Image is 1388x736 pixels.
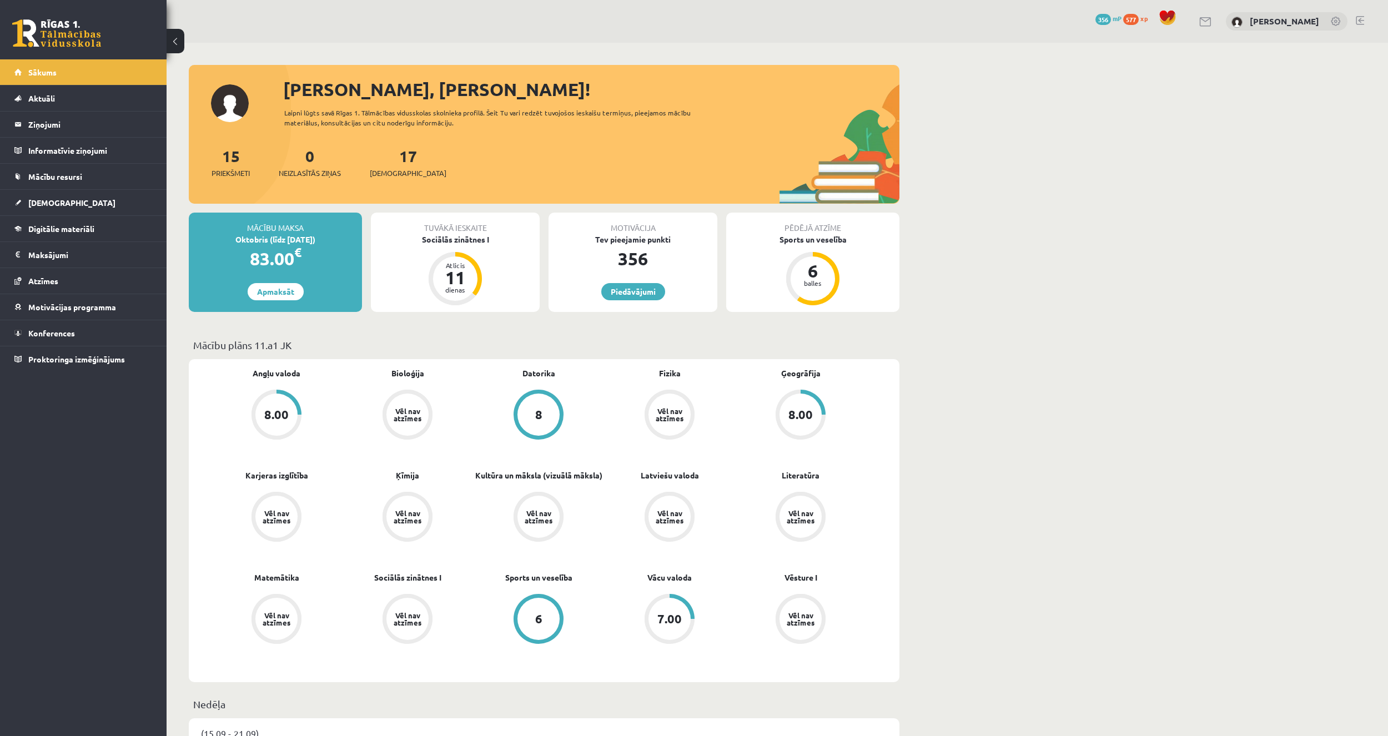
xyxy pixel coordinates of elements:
a: Vēl nav atzīmes [473,492,604,544]
a: 577 xp [1123,14,1153,23]
div: Vēl nav atzīmes [392,407,423,422]
a: Sociālās zinātnes I Atlicis 11 dienas [371,234,540,307]
a: Vēl nav atzīmes [735,594,866,646]
div: Pēdējā atzīme [726,213,899,234]
div: Sports un veselība [726,234,899,245]
a: Ķīmija [396,470,419,481]
span: mP [1113,14,1122,23]
span: Motivācijas programma [28,302,116,312]
div: dienas [439,286,472,293]
div: Tev pieejamie punkti [549,234,717,245]
a: Digitālie materiāli [14,216,153,241]
a: Mācību resursi [14,164,153,189]
span: Atzīmes [28,276,58,286]
a: Vēl nav atzīmes [342,390,473,442]
span: Digitālie materiāli [28,224,94,234]
div: 6 [535,613,542,625]
a: Vēl nav atzīmes [342,492,473,544]
a: Informatīvie ziņojumi [14,138,153,163]
a: Aktuāli [14,85,153,111]
div: balles [796,280,829,286]
div: Vēl nav atzīmes [785,612,816,626]
a: 0Neizlasītās ziņas [279,146,341,179]
a: 17[DEMOGRAPHIC_DATA] [370,146,446,179]
span: Proktoringa izmēģinājums [28,354,125,364]
a: Sākums [14,59,153,85]
a: Bioloģija [391,367,424,379]
a: 356 mP [1095,14,1122,23]
div: Vēl nav atzīmes [261,612,292,626]
legend: Ziņojumi [28,112,153,137]
a: Datorika [522,367,555,379]
span: Sākums [28,67,57,77]
a: Kultūra un māksla (vizuālā māksla) [475,470,602,481]
div: 7.00 [657,613,682,625]
a: Ģeogrāfija [781,367,821,379]
a: Vēsture I [784,572,817,583]
img: Emīls Čeksters [1231,17,1243,28]
div: Laipni lūgts savā Rīgas 1. Tālmācības vidusskolas skolnieka profilā. Šeit Tu vari redzēt tuvojošo... [284,108,711,128]
a: Proktoringa izmēģinājums [14,346,153,372]
div: Mācību maksa [189,213,362,234]
legend: Informatīvie ziņojumi [28,138,153,163]
a: Piedāvājumi [601,283,665,300]
a: [DEMOGRAPHIC_DATA] [14,190,153,215]
a: Karjeras izglītība [245,470,308,481]
a: Angļu valoda [253,367,300,379]
p: Nedēļa [193,697,895,712]
p: Mācību plāns 11.a1 JK [193,337,895,352]
a: 15Priekšmeti [212,146,250,179]
span: Aktuāli [28,93,55,103]
div: Sociālās zinātnes I [371,234,540,245]
span: Priekšmeti [212,168,250,179]
a: Sports un veselība 6 balles [726,234,899,307]
a: 6 [473,594,604,646]
span: 356 [1095,14,1111,25]
span: [DEMOGRAPHIC_DATA] [28,198,115,208]
span: € [294,244,301,260]
a: Literatūra [782,470,819,481]
div: Oktobris (līdz [DATE]) [189,234,362,245]
legend: Maksājumi [28,242,153,268]
a: Apmaksāt [248,283,304,300]
span: Konferences [28,328,75,338]
a: Konferences [14,320,153,346]
span: [DEMOGRAPHIC_DATA] [370,168,446,179]
a: Vēl nav atzīmes [604,492,735,544]
a: Rīgas 1. Tālmācības vidusskola [12,19,101,47]
a: Vēl nav atzīmes [735,492,866,544]
a: 7.00 [604,594,735,646]
div: Atlicis [439,262,472,269]
a: Vācu valoda [647,572,692,583]
a: Ziņojumi [14,112,153,137]
div: 8.00 [264,409,289,421]
a: Maksājumi [14,242,153,268]
div: 8 [535,409,542,421]
div: 11 [439,269,472,286]
a: 8.00 [735,390,866,442]
a: Vēl nav atzīmes [604,390,735,442]
div: 83.00 [189,245,362,272]
a: Atzīmes [14,268,153,294]
span: 577 [1123,14,1139,25]
div: [PERSON_NAME], [PERSON_NAME]! [283,76,899,103]
div: Vēl nav atzīmes [785,510,816,524]
span: Mācību resursi [28,172,82,182]
div: Vēl nav atzīmes [261,510,292,524]
a: Fizika [659,367,681,379]
div: Vēl nav atzīmes [654,407,685,422]
a: [PERSON_NAME] [1250,16,1319,27]
a: Latviešu valoda [641,470,699,481]
div: Vēl nav atzīmes [523,510,554,524]
a: 8 [473,390,604,442]
div: 8.00 [788,409,813,421]
div: Vēl nav atzīmes [392,612,423,626]
a: Vēl nav atzīmes [211,594,342,646]
div: Tuvākā ieskaite [371,213,540,234]
div: Vēl nav atzīmes [654,510,685,524]
div: Vēl nav atzīmes [392,510,423,524]
div: 6 [796,262,829,280]
div: 356 [549,245,717,272]
a: Vēl nav atzīmes [211,492,342,544]
span: xp [1140,14,1148,23]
